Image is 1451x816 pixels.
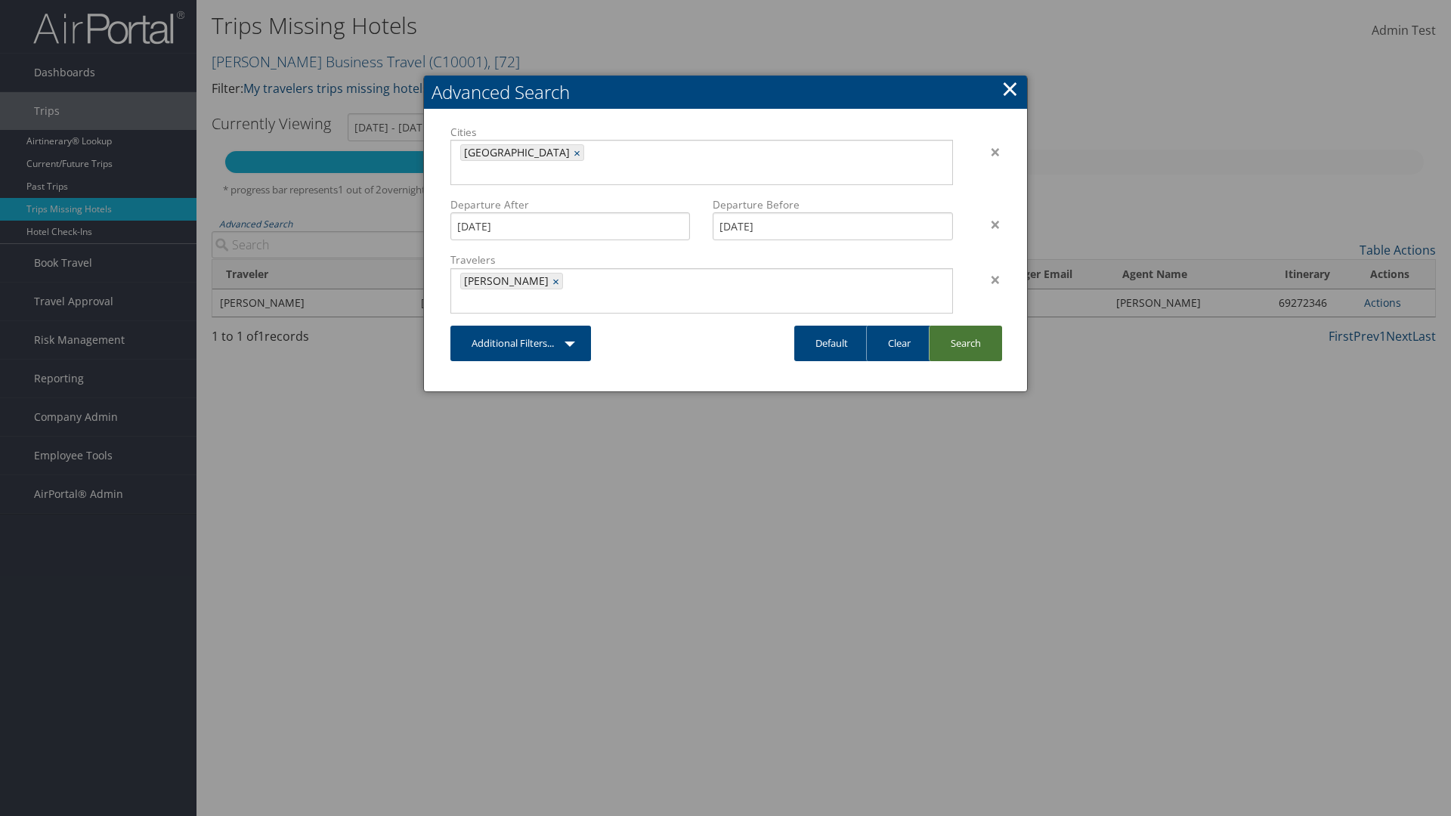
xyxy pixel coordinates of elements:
div: × [964,143,1012,161]
label: Departure After [450,197,690,212]
a: Default [794,326,869,361]
div: × [964,215,1012,233]
h2: Advanced Search [424,76,1027,109]
a: Additional Filters... [450,326,591,361]
label: Cities [450,125,953,140]
span: [PERSON_NAME] [461,274,549,289]
label: Departure Before [713,197,952,212]
label: Travelers [450,252,953,267]
a: Clear [866,326,932,361]
a: × [574,145,583,160]
a: Search [929,326,1002,361]
a: Close [1001,73,1019,104]
a: × [552,274,562,289]
span: [GEOGRAPHIC_DATA] [461,145,570,160]
div: × [964,270,1012,289]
